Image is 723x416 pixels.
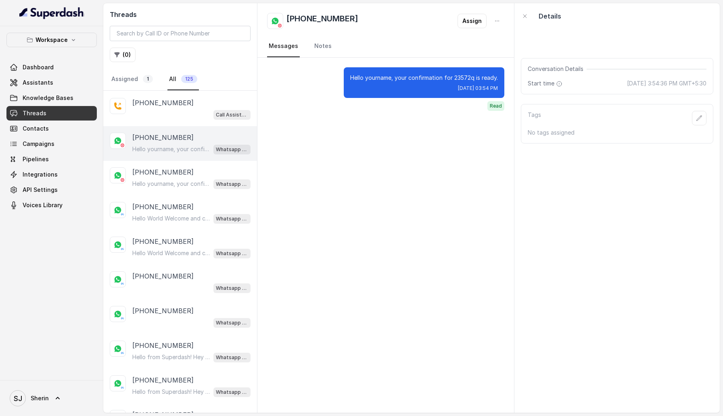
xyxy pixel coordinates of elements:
[6,198,97,212] a: Voices Library
[23,94,73,102] span: Knowledge Bases
[216,111,248,119] p: Call Assistant
[132,353,210,361] p: Hello from Superdash! Hey there, this is a test hello from Superdash to kickstart our conversatio...
[23,140,54,148] span: Campaigns
[132,180,210,188] p: Hello yourname, your confirmation for 23572q is ready.
[216,250,248,258] p: Whatsapp Call Support Assistant
[132,341,194,350] p: [PHONE_NUMBER]
[528,129,706,137] p: No tags assigned
[458,85,498,92] span: [DATE] 03:54 PM
[181,75,197,83] span: 125
[19,6,84,19] img: light.svg
[627,79,706,87] span: [DATE] 3:54:36 PM GMT+5:30
[132,306,194,316] p: [PHONE_NUMBER]
[132,249,210,257] p: Hello World Welcome and congratulations!! This message demonstrates your ability to send a WhatsA...
[539,11,561,21] p: Details
[6,75,97,90] a: Assistants
[6,387,97,410] a: Sherin
[110,48,136,62] button: (0)
[216,146,248,154] p: Whatsapp Call Support Assistant
[6,167,97,182] a: Integrations
[528,79,564,87] span: Start time
[487,101,504,111] span: Read
[110,69,155,90] a: Assigned1
[267,35,504,57] nav: Tabs
[23,186,58,194] span: API Settings
[286,13,358,29] h2: [PHONE_NUMBER]
[267,35,300,57] a: Messages
[313,35,333,57] a: Notes
[132,214,210,223] p: Hello World Welcome and congratulations!! This message demonstrates your ability to send a WhatsA...
[110,26,251,41] input: Search by Call ID or Phone Number
[23,125,49,133] span: Contacts
[6,121,97,136] a: Contacts
[132,202,194,212] p: [PHONE_NUMBER]
[23,171,58,179] span: Integrations
[143,75,153,83] span: 1
[6,137,97,151] a: Campaigns
[528,111,541,125] p: Tags
[167,69,199,90] a: All125
[216,388,248,396] p: Whatsapp Call Support Assistant
[132,375,194,385] p: [PHONE_NUMBER]
[6,183,97,197] a: API Settings
[132,388,210,396] p: Hello from Superdash! Hey there, this is a test hello from Superdash to kickstart our conversatio...
[458,14,487,28] button: Assign
[132,98,194,108] p: [PHONE_NUMBER]
[216,354,248,362] p: Whatsapp Call Support Assistant
[14,394,22,403] text: SJ
[132,167,194,177] p: [PHONE_NUMBER]
[110,69,251,90] nav: Tabs
[528,65,587,73] span: Conversation Details
[350,74,498,82] p: Hello yourname, your confirmation for 23572q is ready.
[31,394,49,402] span: Sherin
[6,33,97,47] button: Workspace
[23,201,63,209] span: Voices Library
[110,10,251,19] h2: Threads
[216,284,248,292] p: Whatsapp Call Support Assistant
[6,60,97,75] a: Dashboard
[23,155,49,163] span: Pipelines
[132,145,210,153] p: Hello yourname, your confirmation for 23572q is ready.
[6,91,97,105] a: Knowledge Bases
[6,152,97,166] a: Pipelines
[23,109,46,117] span: Threads
[6,106,97,121] a: Threads
[216,215,248,223] p: Whatsapp Call Support Assistant
[132,133,194,142] p: [PHONE_NUMBER]
[132,237,194,246] p: [PHONE_NUMBER]
[23,79,53,87] span: Assistants
[36,35,68,45] p: Workspace
[23,63,54,71] span: Dashboard
[132,271,194,281] p: [PHONE_NUMBER]
[216,319,248,327] p: Whatsapp Call Support Assistant
[216,180,248,188] p: Whatsapp Call Support Assistant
